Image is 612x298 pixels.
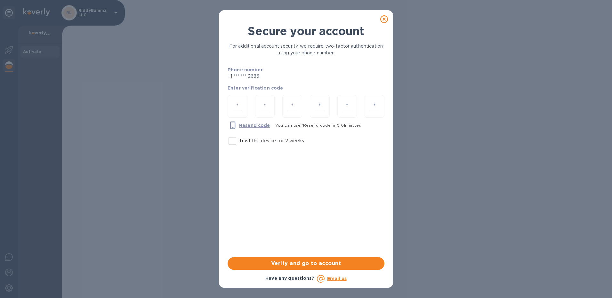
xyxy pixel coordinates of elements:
h1: Secure your account [228,24,384,38]
span: Verify and go to account [233,260,379,267]
b: Have any questions? [265,276,314,281]
p: Enter verification code [228,85,384,91]
b: Phone number [228,67,263,72]
p: Trust this device for 2 weeks [239,137,304,144]
span: You can use 'Resend code' in 0 : 01 minutes [275,123,361,128]
p: For additional account security, we require two-factor authentication using your phone number. [228,43,384,56]
a: Email us [327,276,347,281]
u: Resend code [239,123,270,128]
button: Verify and go to account [228,257,384,270]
